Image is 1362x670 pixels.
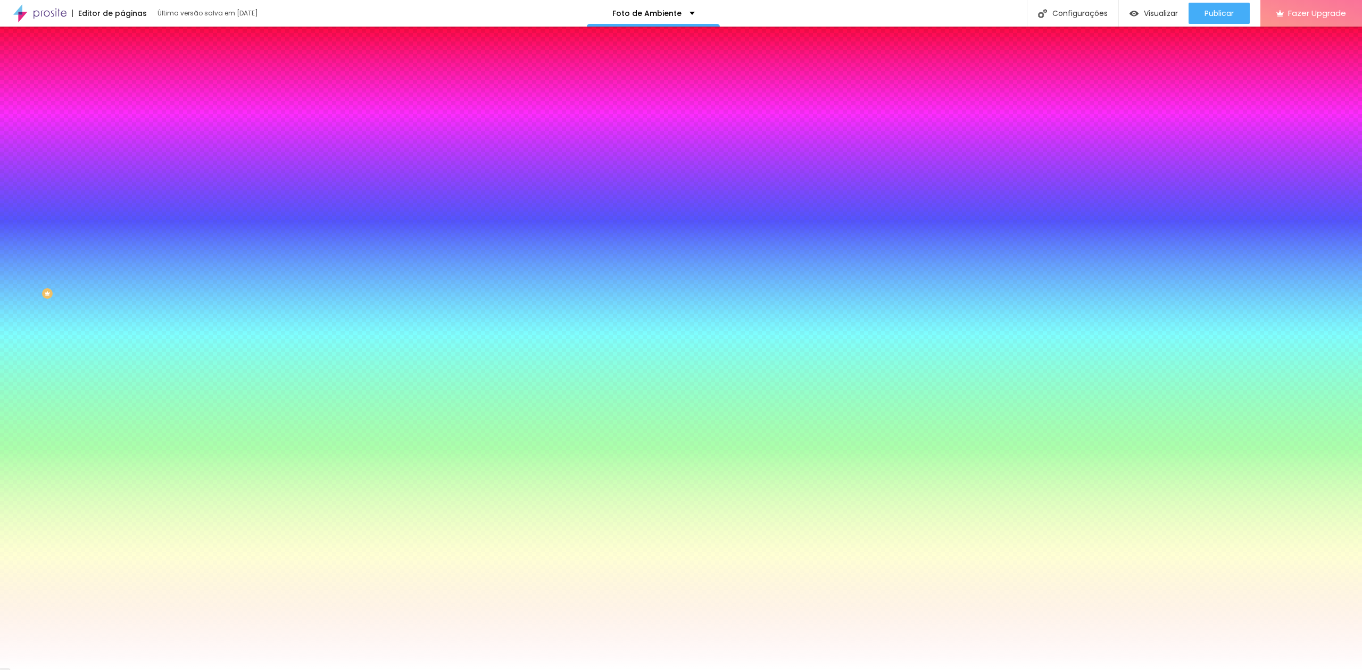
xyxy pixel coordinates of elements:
div: Última versão salva em [DATE] [157,10,280,16]
div: Editor de páginas [72,10,147,17]
p: Foto de Ambiente [612,10,682,17]
img: view-1.svg [1130,9,1139,18]
span: Fazer Upgrade [1288,9,1346,18]
button: Visualizar [1119,3,1189,24]
img: Icone [1038,9,1047,18]
span: Visualizar [1144,9,1178,18]
span: Publicar [1205,9,1234,18]
button: Publicar [1189,3,1250,24]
